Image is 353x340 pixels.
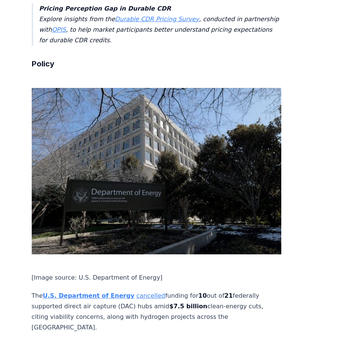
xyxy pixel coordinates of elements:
[39,5,171,12] strong: Pricing Perception Gap in Durable CDR
[32,88,282,254] img: blog post image
[32,59,54,68] strong: Policy
[39,5,279,44] em: Explore insights from the , conducted in partnership with , to help market participants better un...
[224,292,233,299] strong: 21
[198,292,207,299] strong: 10
[32,291,282,333] p: The funding for out of federally supported direct air capture (DAC) hubs amid clean-energy cuts, ...
[32,272,282,283] p: [Image source: U.S. Department of Energy]
[136,292,165,299] a: cancelled
[169,303,207,310] strong: $7.5 billion
[43,292,134,299] a: U.S. Department of Energy
[52,26,66,33] a: OPIS
[115,15,199,23] a: Durable CDR Pricing Survey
